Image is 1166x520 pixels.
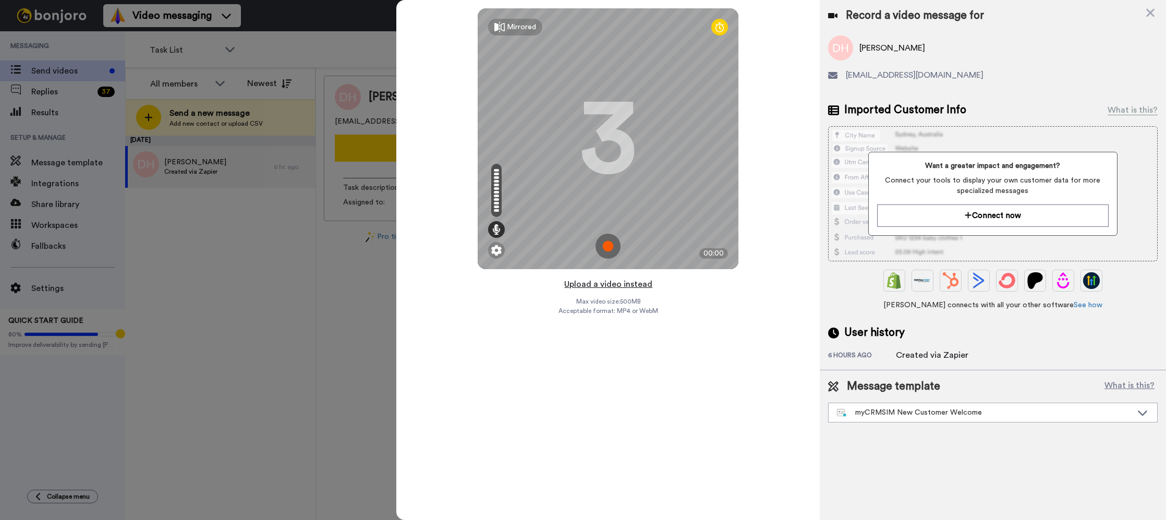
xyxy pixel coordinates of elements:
img: GoHighLevel [1083,272,1100,289]
img: Drip [1055,272,1072,289]
img: ActiveCampaign [970,272,987,289]
div: Created via Zapier [896,349,968,361]
span: Acceptable format: MP4 or WebM [558,307,658,315]
img: nextgen-template.svg [837,409,847,417]
div: 3 [579,100,637,178]
span: Imported Customer Info [844,102,966,118]
img: ConvertKit [999,272,1015,289]
img: ic_gear.svg [491,245,502,256]
img: Patreon [1027,272,1043,289]
span: Message template [847,379,940,394]
div: 00:00 [699,248,728,259]
img: Ontraport [914,272,931,289]
span: [EMAIL_ADDRESS][DOMAIN_NAME] [846,69,983,81]
img: ic_record_start.svg [596,234,621,259]
span: [PERSON_NAME] connects with all your other software [828,300,1158,310]
span: Want a greater impact and engagement? [877,161,1109,171]
a: See how [1074,301,1102,309]
div: 6 hours ago [828,351,896,361]
img: Shopify [886,272,903,289]
button: Connect now [877,204,1109,227]
span: User history [844,325,905,341]
span: Max video size: 500 MB [576,297,640,306]
button: What is this? [1101,379,1158,394]
span: Connect your tools to display your own customer data for more specialized messages [877,175,1109,196]
img: Hubspot [942,272,959,289]
div: myCRMSIM New Customer Welcome [837,407,1132,418]
div: What is this? [1108,104,1158,116]
button: Upload a video instead [561,277,655,291]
